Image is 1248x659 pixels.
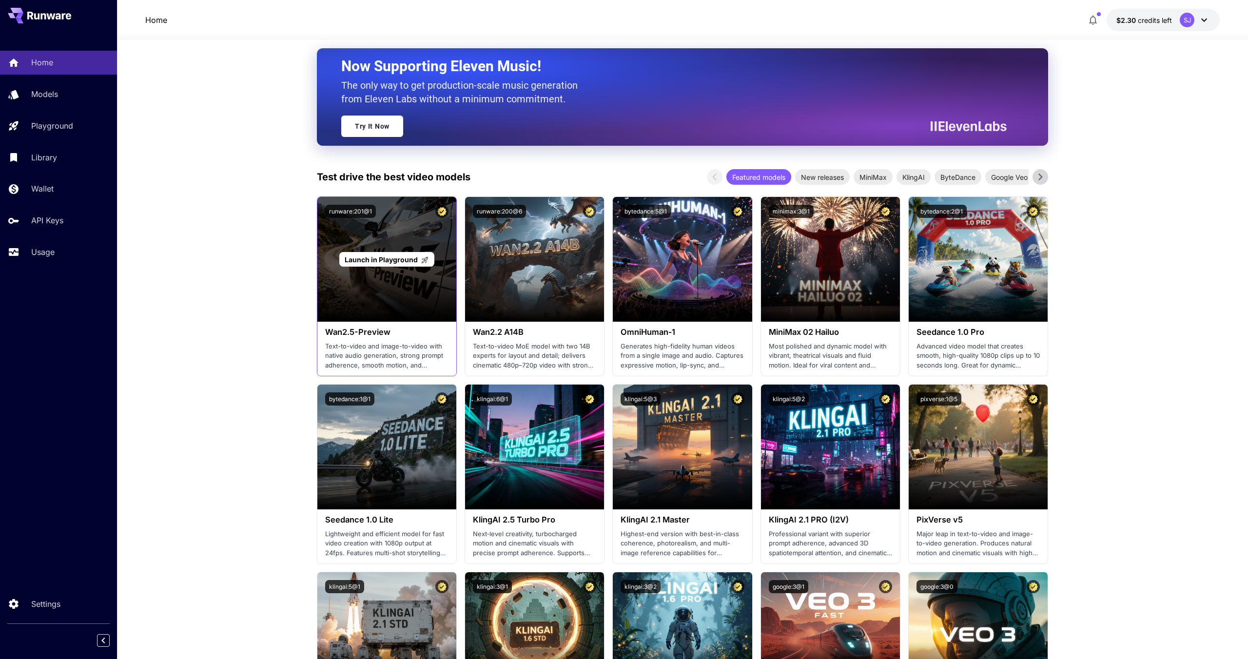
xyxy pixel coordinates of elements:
button: klingai:5@3 [621,392,661,406]
button: pixverse:1@5 [916,392,961,406]
button: klingai:6@1 [473,392,512,406]
span: MiniMax [854,172,893,182]
h3: OmniHuman‑1 [621,328,744,337]
span: KlingAI [897,172,931,182]
button: Certified Model – Vetted for best performance and includes a commercial license. [731,392,744,406]
button: $2.29775SJ [1107,9,1220,31]
p: Highest-end version with best-in-class coherence, photorealism, and multi-image reference capabil... [621,529,744,558]
p: Next‑level creativity, turbocharged motion and cinematic visuals with precise prompt adherence. S... [473,529,596,558]
span: credits left [1138,16,1172,24]
p: Lightweight and efficient model for fast video creation with 1080p output at 24fps. Features mult... [325,529,448,558]
div: SJ [1180,13,1194,27]
button: Certified Model – Vetted for best performance and includes a commercial license. [1027,205,1040,218]
p: Models [31,88,58,100]
span: New releases [795,172,850,182]
h2: Now Supporting Eleven Music! [341,57,999,76]
img: alt [613,197,752,322]
button: klingai:5@2 [769,392,809,406]
button: Certified Model – Vetted for best performance and includes a commercial license. [435,392,448,406]
button: google:3@0 [916,580,957,593]
h3: KlingAI 2.1 PRO (I2V) [769,515,892,524]
p: Generates high-fidelity human videos from a single image and audio. Captures expressive motion, l... [621,342,744,370]
span: $2.30 [1116,16,1138,24]
h3: Wan2.2 A14B [473,328,596,337]
button: minimax:3@1 [769,205,814,218]
img: alt [465,197,604,322]
div: $2.29775 [1116,15,1172,25]
p: Playground [31,120,73,132]
p: Advanced video model that creates smooth, high-quality 1080p clips up to 10 seconds long. Great f... [916,342,1040,370]
h3: Seedance 1.0 Lite [325,515,448,524]
button: Certified Model – Vetted for best performance and includes a commercial license. [879,205,892,218]
button: klingai:3@2 [621,580,661,593]
button: Certified Model – Vetted for best performance and includes a commercial license. [435,205,448,218]
div: ByteDance [935,169,981,185]
button: Certified Model – Vetted for best performance and includes a commercial license. [583,392,596,406]
p: API Keys [31,214,63,226]
p: Professional variant with superior prompt adherence, advanced 3D spatiotemporal attention, and ci... [769,529,892,558]
h3: KlingAI 2.5 Turbo Pro [473,515,596,524]
img: alt [613,385,752,509]
button: runware:201@1 [325,205,376,218]
p: Text-to-video and image-to-video with native audio generation, strong prompt adherence, smooth mo... [325,342,448,370]
img: alt [761,385,900,509]
img: alt [761,197,900,322]
div: Collapse sidebar [104,632,117,649]
button: google:3@1 [769,580,808,593]
p: Most polished and dynamic model with vibrant, theatrical visuals and fluid motion. Ideal for vira... [769,342,892,370]
div: Google Veo [985,169,1033,185]
div: MiniMax [854,169,893,185]
span: ByteDance [935,172,981,182]
button: Certified Model – Vetted for best performance and includes a commercial license. [583,580,596,593]
span: Google Veo [985,172,1033,182]
p: Text-to-video MoE model with two 14B experts for layout and detail; delivers cinematic 480p–720p ... [473,342,596,370]
p: Library [31,152,57,163]
button: Certified Model – Vetted for best performance and includes a commercial license. [879,580,892,593]
p: Settings [31,598,60,610]
button: Certified Model – Vetted for best performance and includes a commercial license. [879,392,892,406]
h3: MiniMax 02 Hailuo [769,328,892,337]
button: Certified Model – Vetted for best performance and includes a commercial license. [435,580,448,593]
span: Launch in Playground [345,255,418,264]
h3: Seedance 1.0 Pro [916,328,1040,337]
p: Major leap in text-to-video and image-to-video generation. Produces natural motion and cinematic ... [916,529,1040,558]
div: New releases [795,169,850,185]
button: Certified Model – Vetted for best performance and includes a commercial license. [1027,392,1040,406]
button: bytedance:1@1 [325,392,374,406]
button: runware:200@6 [473,205,526,218]
p: Test drive the best video models [317,170,470,184]
img: alt [909,197,1048,322]
a: Home [145,14,167,26]
img: alt [465,385,604,509]
h3: PixVerse v5 [916,515,1040,524]
button: Certified Model – Vetted for best performance and includes a commercial license. [1027,580,1040,593]
p: The only way to get production-scale music generation from Eleven Labs without a minimum commitment. [341,78,585,106]
div: Featured models [726,169,791,185]
button: Certified Model – Vetted for best performance and includes a commercial license. [731,580,744,593]
button: Certified Model – Vetted for best performance and includes a commercial license. [583,205,596,218]
p: Usage [31,246,55,258]
img: alt [909,385,1048,509]
h3: Wan2.5-Preview [325,328,448,337]
button: bytedance:5@1 [621,205,671,218]
button: Certified Model – Vetted for best performance and includes a commercial license. [731,205,744,218]
button: klingai:5@1 [325,580,364,593]
img: alt [317,385,456,509]
button: Collapse sidebar [97,634,110,647]
a: Try It Now [341,116,403,137]
nav: breadcrumb [145,14,167,26]
button: bytedance:2@1 [916,205,967,218]
span: Featured models [726,172,791,182]
p: Home [31,57,53,68]
div: KlingAI [897,169,931,185]
p: Wallet [31,183,54,194]
button: klingai:3@1 [473,580,512,593]
h3: KlingAI 2.1 Master [621,515,744,524]
a: Launch in Playground [339,252,434,267]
